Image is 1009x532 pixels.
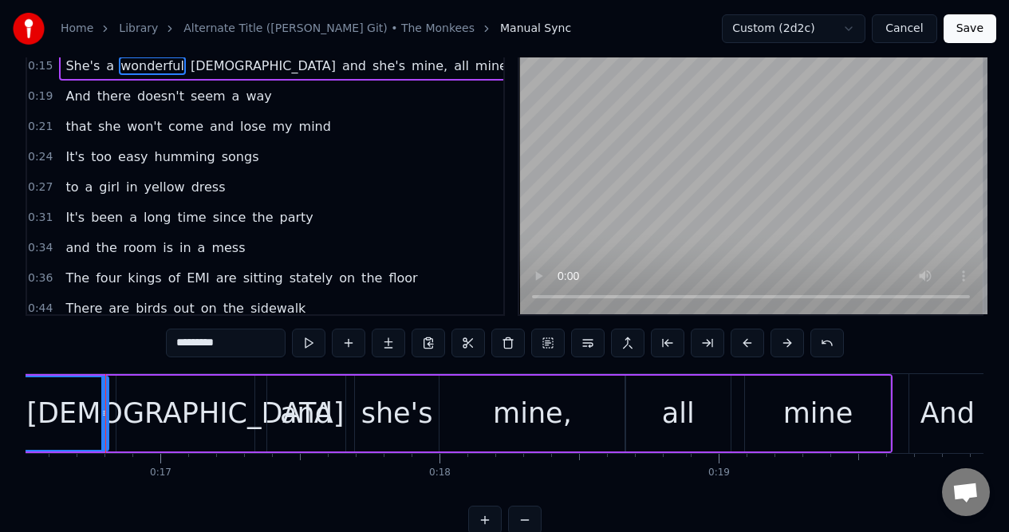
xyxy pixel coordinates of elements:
[249,299,307,317] span: sidewalk
[126,269,163,287] span: kings
[26,392,344,435] div: [DEMOGRAPHIC_DATA]
[183,21,475,37] a: Alternate Title ([PERSON_NAME] Git) • The Monkees
[371,57,407,75] span: she's
[210,238,246,257] span: mess
[222,299,246,317] span: the
[185,269,211,287] span: EMI
[28,301,53,317] span: 0:44
[387,269,419,287] span: floor
[208,117,235,136] span: and
[783,392,853,435] div: mine
[172,299,196,317] span: out
[176,208,208,227] span: time
[920,392,975,435] div: And
[189,57,337,75] span: [DEMOGRAPHIC_DATA]
[142,208,173,227] span: long
[493,392,572,435] div: mine,
[64,117,93,136] span: that
[64,299,104,317] span: There
[190,178,227,196] span: dress
[107,299,131,317] span: are
[84,178,95,196] span: a
[278,208,315,227] span: party
[94,269,123,287] span: four
[161,238,175,257] span: is
[474,57,509,75] span: mine
[89,208,124,227] span: been
[189,87,227,105] span: seem
[271,117,294,136] span: my
[341,57,368,75] span: and
[64,269,91,287] span: The
[128,208,139,227] span: a
[64,148,86,166] span: It's
[298,117,333,136] span: mind
[150,467,171,479] div: 0:17
[280,392,333,435] div: and
[116,148,149,166] span: easy
[125,117,164,136] span: won't
[136,87,186,105] span: doesn't
[143,178,187,196] span: yellow
[124,178,140,196] span: in
[28,270,53,286] span: 0:36
[244,87,273,105] span: way
[64,208,86,227] span: It's
[95,238,119,257] span: the
[231,87,242,105] span: a
[104,57,116,75] span: a
[211,208,248,227] span: since
[167,117,205,136] span: come
[122,238,158,257] span: room
[500,21,571,37] span: Manual Sync
[13,13,45,45] img: youka
[360,269,384,287] span: the
[64,178,80,196] span: to
[96,87,132,105] span: there
[89,148,113,166] span: too
[167,269,182,287] span: of
[220,148,261,166] span: songs
[119,57,186,75] span: wonderful
[28,149,53,165] span: 0:24
[288,269,334,287] span: stately
[134,299,168,317] span: birds
[61,21,93,37] a: Home
[28,119,53,135] span: 0:21
[178,238,193,257] span: in
[64,238,91,257] span: and
[452,57,471,75] span: all
[64,57,101,75] span: She's
[337,269,357,287] span: on
[662,392,695,435] div: all
[944,14,996,43] button: Save
[28,240,53,256] span: 0:34
[61,21,571,37] nav: breadcrumb
[199,299,219,317] span: on
[64,87,92,105] span: And
[28,89,53,104] span: 0:19
[153,148,217,166] span: humming
[97,178,121,196] span: girl
[429,467,451,479] div: 0:18
[708,467,730,479] div: 0:19
[942,468,990,516] a: Open chat
[242,269,285,287] span: sitting
[119,21,158,37] a: Library
[28,179,53,195] span: 0:27
[410,57,449,75] span: mine,
[238,117,267,136] span: lose
[361,392,433,435] div: she's
[28,210,53,226] span: 0:31
[196,238,207,257] span: a
[97,117,122,136] span: she
[215,269,238,287] span: are
[872,14,936,43] button: Cancel
[28,58,53,74] span: 0:15
[250,208,274,227] span: the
